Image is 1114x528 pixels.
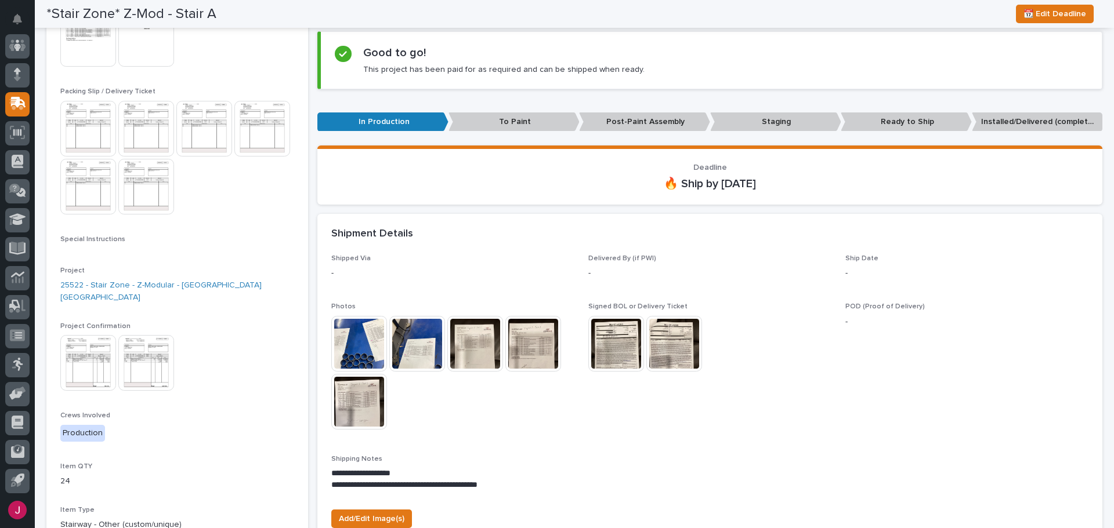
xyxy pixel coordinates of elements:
[60,236,125,243] span: Special Instructions
[363,64,645,75] p: This project has been paid for as required and can be shipped when ready.
[60,463,92,470] span: Item QTY
[317,112,449,132] p: In Production
[60,88,155,95] span: Packing Slip / Delivery Ticket
[5,7,30,31] button: Notifications
[588,267,831,279] p: -
[60,507,95,514] span: Item Type
[588,303,688,310] span: Signed BOL or Delivery Ticket
[579,112,710,132] p: Post-Paint Assembly
[1023,7,1086,21] span: 📆 Edit Deadline
[60,475,294,487] p: 24
[5,498,30,522] button: users-avatar
[60,323,131,330] span: Project Confirmation
[845,316,1088,328] p: -
[331,255,371,262] span: Shipped Via
[972,112,1103,132] p: Installed/Delivered (completely done)
[331,177,1088,191] p: 🔥 Ship by [DATE]
[60,412,110,419] span: Crews Involved
[331,456,382,463] span: Shipping Notes
[60,425,105,442] div: Production
[449,112,580,132] p: To Paint
[46,6,216,23] h2: *Stair Zone* Z-Mod - Stair A
[693,163,727,172] span: Deadline
[15,14,30,32] div: Notifications
[331,303,356,310] span: Photos
[588,255,656,262] span: Delivered By (if PWI)
[1016,5,1094,23] button: 📆 Edit Deadline
[845,255,878,262] span: Ship Date
[331,509,412,528] button: Add/Edit Image(s)
[60,279,294,304] a: 25522 - Stair Zone - Z-Modular - [GEOGRAPHIC_DATA] [GEOGRAPHIC_DATA]
[60,267,85,274] span: Project
[339,512,404,526] span: Add/Edit Image(s)
[845,303,925,310] span: POD (Proof of Delivery)
[331,267,574,279] p: -
[845,267,1088,279] p: -
[710,112,841,132] p: Staging
[841,112,972,132] p: Ready to Ship
[363,46,426,60] h2: Good to go!
[331,228,413,241] h2: Shipment Details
